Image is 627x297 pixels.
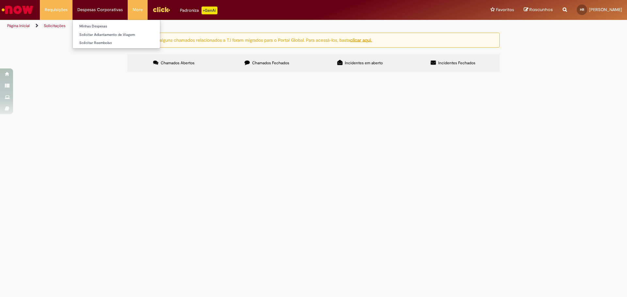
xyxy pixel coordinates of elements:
[73,39,160,47] a: Solicitar Reembolso
[201,7,217,14] p: +GenAi
[7,23,30,28] a: Página inicial
[5,20,413,32] ul: Trilhas de página
[73,23,160,30] a: Minhas Despesas
[44,23,66,28] a: Solicitações
[438,60,475,66] span: Incidentes Fechados
[496,7,514,13] span: Favoritos
[153,5,170,14] img: click_logo_yellow_360x200.png
[345,60,383,66] span: Incidentes em aberto
[180,7,217,14] div: Padroniza
[589,7,622,12] span: [PERSON_NAME]
[73,31,160,38] a: Solicitar Adiantamento de Viagem
[524,7,553,13] a: Rascunhos
[45,7,68,13] span: Requisições
[1,3,34,16] img: ServiceNow
[77,7,123,13] span: Despesas Corporativas
[140,37,372,43] ng-bind-html: Atenção: alguns chamados relacionados a T.I foram migrados para o Portal Global. Para acessá-los,...
[252,60,289,66] span: Chamados Fechados
[133,7,143,13] span: More
[350,37,372,43] a: clicar aqui.
[161,60,195,66] span: Chamados Abertos
[580,7,584,12] span: HR
[529,7,553,13] span: Rascunhos
[72,20,160,49] ul: Despesas Corporativas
